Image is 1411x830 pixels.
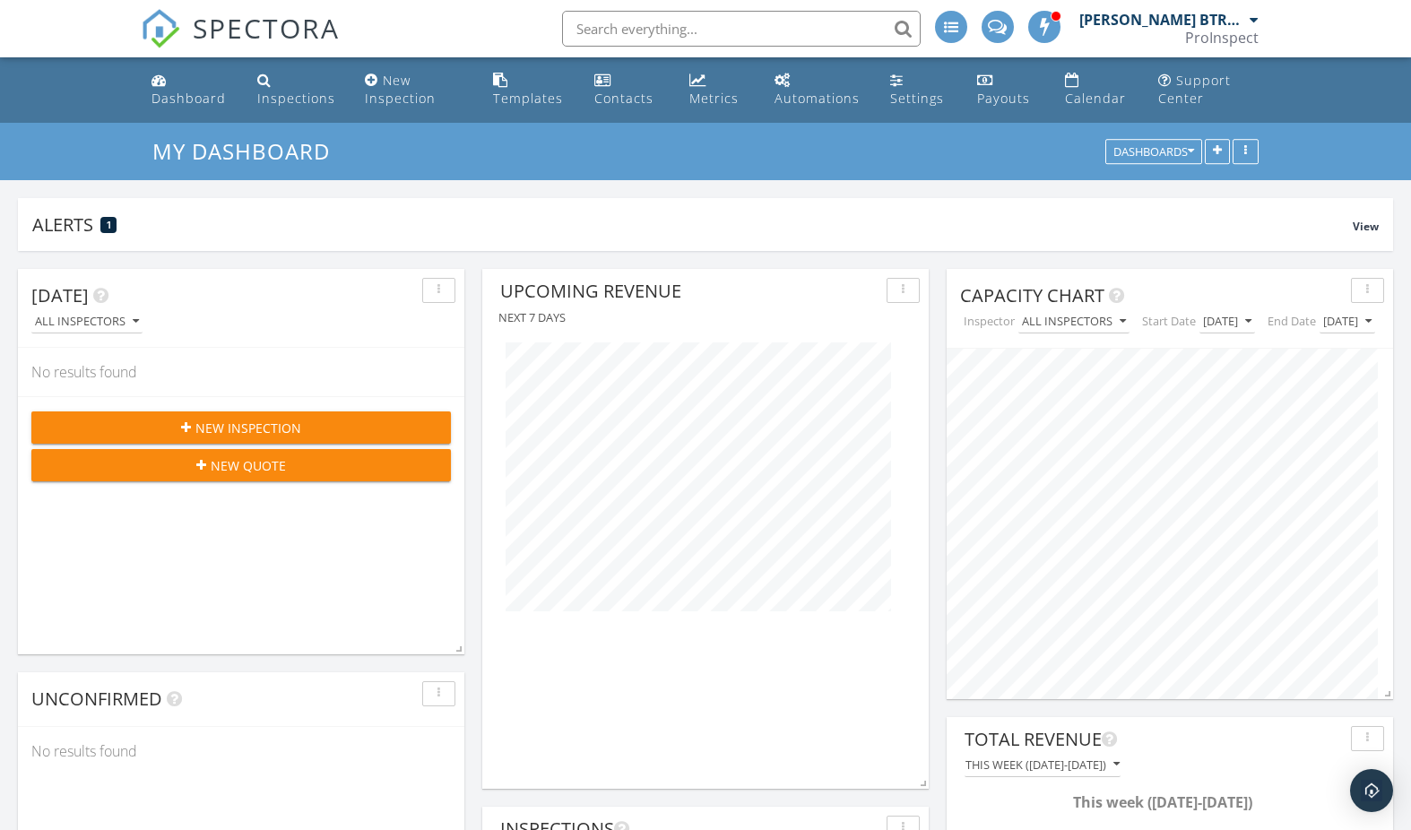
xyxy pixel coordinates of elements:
[977,90,1030,107] div: Payouts
[960,283,1104,307] span: Capacity Chart
[1018,310,1130,334] button: All Inspectors
[31,449,451,481] button: New Quote
[18,348,464,396] div: No results found
[257,90,335,107] div: Inspections
[970,65,1043,116] a: Payouts
[1264,309,1320,333] label: End Date
[141,24,340,62] a: SPECTORA
[970,791,1355,813] div: This week ([DATE]-[DATE])
[587,65,667,116] a: Contacts
[1203,316,1251,328] div: [DATE]
[18,727,464,775] div: No results found
[562,11,921,47] input: Search everything...
[1158,72,1231,107] div: Support Center
[965,726,1344,753] div: Total Revenue
[486,65,573,116] a: Templates
[365,72,436,107] div: New Inspection
[1320,310,1375,334] button: [DATE]
[31,283,89,307] span: [DATE]
[107,219,111,231] span: 1
[493,90,563,107] div: Templates
[1138,309,1199,333] label: Start Date
[31,687,162,711] span: Unconfirmed
[1105,140,1202,165] button: Dashboards
[1022,316,1126,328] div: All Inspectors
[1353,219,1379,234] span: View
[358,65,472,116] a: New Inspection
[1199,310,1255,334] button: [DATE]
[682,65,754,116] a: Metrics
[1113,146,1194,159] div: Dashboards
[31,411,451,444] button: New Inspection
[211,456,286,475] span: New Quote
[1079,11,1245,29] div: [PERSON_NAME] BTR# 43777
[151,90,226,107] div: Dashboard
[594,90,654,107] div: Contacts
[144,65,236,116] a: Dashboard
[775,90,860,107] div: Automations
[141,9,180,48] img: The Best Home Inspection Software - Spectora
[250,65,343,116] a: Inspections
[965,758,1120,771] div: This week ([DATE]-[DATE])
[35,316,139,328] div: All Inspectors
[965,753,1121,777] button: This week ([DATE]-[DATE])
[152,136,345,166] a: My Dashboard
[890,90,944,107] div: Settings
[767,65,869,116] a: Automations (Advanced)
[195,419,301,437] span: New Inspection
[31,310,143,334] button: All Inspectors
[500,278,879,305] div: Upcoming Revenue
[1185,29,1259,47] div: ProInspect
[1151,65,1267,116] a: Support Center
[689,90,739,107] div: Metrics
[883,65,956,116] a: Settings
[1350,769,1393,812] div: Open Intercom Messenger
[193,9,340,47] span: SPECTORA
[1058,65,1137,116] a: Calendar
[960,309,1018,333] label: Inspector
[1323,316,1372,328] div: [DATE]
[1065,90,1126,107] div: Calendar
[32,212,1353,237] div: Alerts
